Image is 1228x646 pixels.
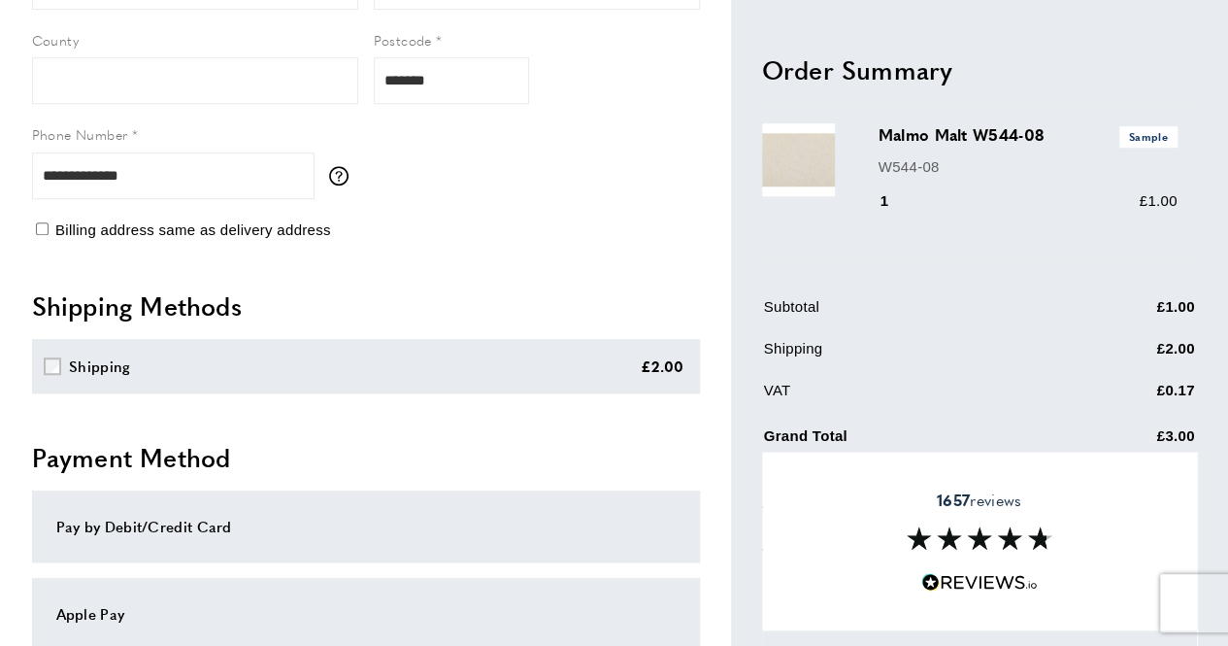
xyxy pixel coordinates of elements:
div: 1 [879,190,916,214]
h2: Order Summary [762,52,1197,87]
td: Subtotal [764,296,1059,334]
img: Malmo Malt W544-08 [762,124,835,197]
span: Sample [1119,127,1178,148]
div: £2.00 [641,355,684,378]
td: £1.00 [1061,296,1195,334]
td: Grand Total [764,422,1059,463]
p: W544-08 [879,155,1178,179]
button: More information [329,166,358,186]
img: Reviews section [907,527,1052,550]
div: Apple Pay [56,602,676,626]
img: Reviews.io 5 stars [921,573,1038,592]
span: County [32,30,79,50]
td: £3.00 [1061,422,1195,463]
div: Shipping [69,355,130,378]
td: VAT [764,380,1059,418]
span: Phone Number [32,124,128,144]
input: Billing address same as delivery address [36,222,49,235]
span: Postcode [374,30,432,50]
h2: Shipping Methods [32,289,700,323]
td: £2.00 [1061,338,1195,376]
h2: Payment Method [32,440,700,475]
span: reviews [937,491,1021,510]
div: Pay by Debit/Credit Card [56,515,676,538]
td: £0.17 [1061,380,1195,418]
td: Shipping [764,338,1059,376]
span: Billing address same as delivery address [55,221,331,238]
strong: 1657 [937,489,970,511]
h3: Malmo Malt W544-08 [879,124,1178,148]
span: £1.00 [1139,193,1177,210]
